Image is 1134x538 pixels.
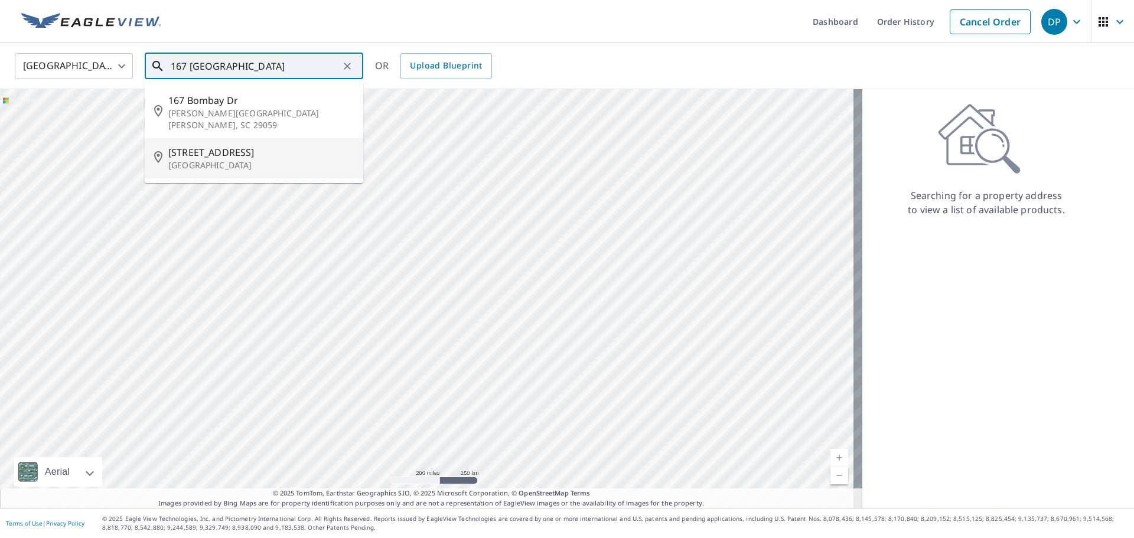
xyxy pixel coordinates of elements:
[171,50,339,83] input: Search by address or latitude-longitude
[400,53,491,79] a: Upload Blueprint
[6,519,43,527] a: Terms of Use
[168,145,354,159] span: [STREET_ADDRESS]
[102,514,1128,532] p: © 2025 Eagle View Technologies, Inc. and Pictometry International Corp. All Rights Reserved. Repo...
[950,9,1031,34] a: Cancel Order
[830,467,848,484] a: Current Level 5, Zoom Out
[410,58,482,73] span: Upload Blueprint
[14,457,102,487] div: Aerial
[15,50,133,83] div: [GEOGRAPHIC_DATA]
[273,488,590,498] span: © 2025 TomTom, Earthstar Geographics SIO, © 2025 Microsoft Corporation, ©
[168,159,354,171] p: [GEOGRAPHIC_DATA]
[168,93,354,107] span: 167 Bombay Dr
[21,13,161,31] img: EV Logo
[41,457,73,487] div: Aerial
[571,488,590,497] a: Terms
[46,519,84,527] a: Privacy Policy
[168,107,354,131] p: [PERSON_NAME][GEOGRAPHIC_DATA][PERSON_NAME], SC 29059
[375,53,492,79] div: OR
[6,520,84,527] p: |
[830,449,848,467] a: Current Level 5, Zoom In
[1041,9,1067,35] div: DP
[339,58,356,74] button: Clear
[907,188,1065,217] p: Searching for a property address to view a list of available products.
[519,488,568,497] a: OpenStreetMap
